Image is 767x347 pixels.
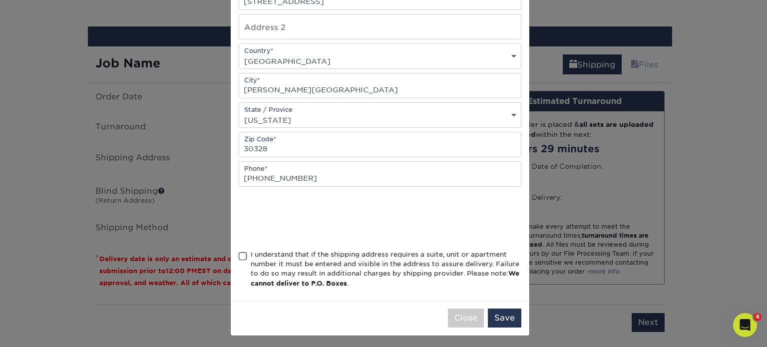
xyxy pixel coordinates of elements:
[488,309,521,328] button: Save
[733,313,757,337] iframe: Intercom live chat
[448,309,484,328] button: Close
[251,270,519,287] b: We cannot deliver to P.O. Boxes
[754,313,762,321] span: 4
[239,199,390,238] iframe: reCAPTCHA
[251,250,521,289] div: I understand that if the shipping address requires a suite, unit or apartment number it must be e...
